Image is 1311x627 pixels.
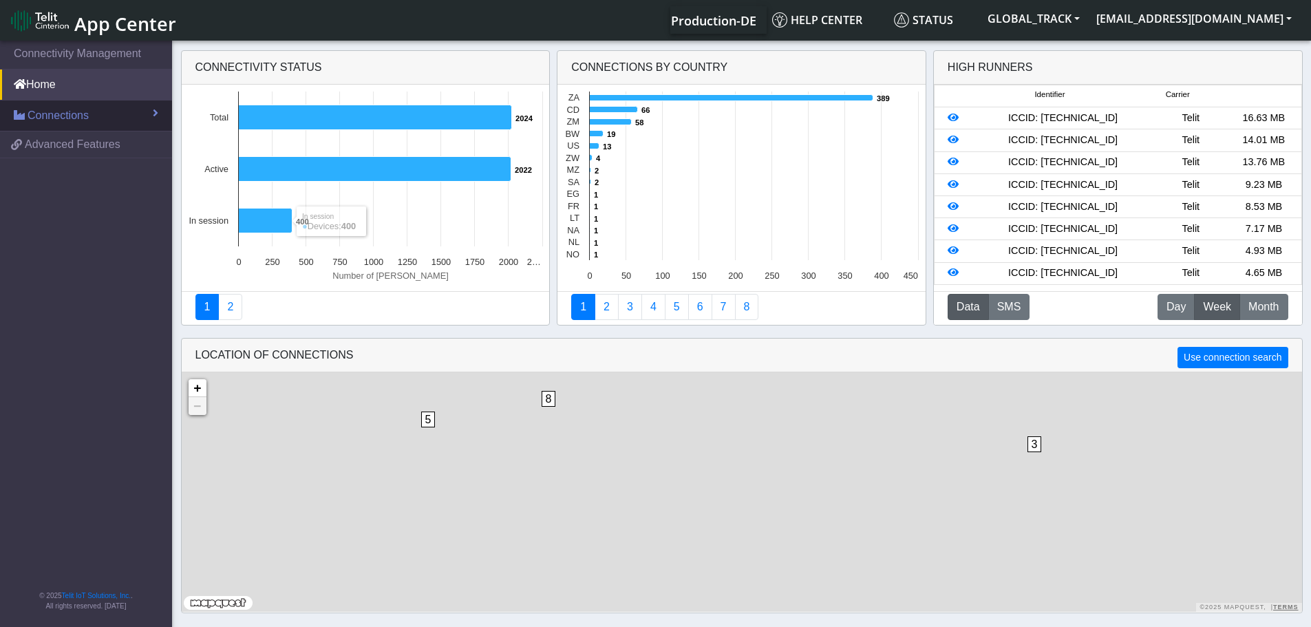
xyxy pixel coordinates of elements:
[74,11,176,36] span: App Center
[1196,603,1301,612] div: ©2025 MapQuest, |
[1227,111,1300,126] div: 16.63 MB
[1154,178,1227,193] div: Telit
[972,266,1154,281] div: ICCID: [TECHNICAL_ID]
[979,6,1088,31] button: GLOBAL_TRACK
[195,294,536,320] nav: Summary paging
[195,294,220,320] a: Connectivity status
[1227,222,1300,237] div: 7.17 MB
[972,222,1154,237] div: ICCID: [TECHNICAL_ID]
[299,257,313,267] text: 500
[767,6,888,34] a: Help center
[877,94,890,103] text: 389
[728,270,743,281] text: 200
[972,200,1154,215] div: ICCID: [TECHNICAL_ID]
[1088,6,1300,31] button: [EMAIL_ADDRESS][DOMAIN_NAME]
[1194,294,1240,320] button: Week
[567,164,580,175] text: MZ
[772,12,862,28] span: Help center
[11,10,69,32] img: logo-telit-cinterion-gw-new.png
[972,244,1154,259] div: ICCID: [TECHNICAL_ID]
[948,294,989,320] button: Data
[688,294,712,320] a: 14 Days Trend
[635,118,643,127] text: 58
[1177,347,1288,368] button: Use connection search
[1154,111,1227,126] div: Telit
[665,294,689,320] a: Usage by Carrier
[712,294,736,320] a: Zero Session
[570,213,579,223] text: LT
[568,92,580,103] text: ZA
[1154,133,1227,148] div: Telit
[566,153,580,163] text: ZW
[671,12,756,29] span: Production-DE
[594,239,598,247] text: 1
[1154,155,1227,170] div: Telit
[618,294,642,320] a: Usage per Country
[568,237,579,247] text: NL
[515,114,533,123] text: 2024
[363,257,383,267] text: 1000
[641,294,665,320] a: Connections By Carrier
[595,167,599,175] text: 2
[1248,299,1279,315] span: Month
[594,215,598,223] text: 1
[28,107,89,124] span: Connections
[566,249,579,259] text: NO
[594,202,598,211] text: 1
[568,177,580,187] text: SA
[498,257,518,267] text: 2000
[765,270,779,281] text: 250
[1227,244,1300,259] div: 4.93 MB
[189,215,228,226] text: In session
[621,270,631,281] text: 50
[594,191,598,199] text: 1
[557,51,926,85] div: Connections By Country
[655,270,670,281] text: 100
[588,270,593,281] text: 0
[1166,299,1186,315] span: Day
[1227,178,1300,193] div: 9.23 MB
[182,339,1302,372] div: LOCATION OF CONNECTIONS
[1154,200,1227,215] div: Telit
[421,412,436,427] span: 5
[526,257,540,267] text: 2…
[641,106,650,114] text: 66
[1227,266,1300,281] div: 4.65 MB
[888,6,979,34] a: Status
[209,112,228,123] text: Total
[801,270,816,281] text: 300
[595,178,599,187] text: 2
[972,111,1154,126] div: ICCID: [TECHNICAL_ID]
[182,51,550,85] div: Connectivity status
[607,130,615,138] text: 19
[397,257,416,267] text: 1250
[465,257,484,267] text: 1750
[1158,294,1195,320] button: Day
[904,270,918,281] text: 450
[894,12,953,28] span: Status
[62,592,131,599] a: Telit IoT Solutions, Inc.
[1239,294,1288,320] button: Month
[571,294,912,320] nav: Summary paging
[567,189,580,199] text: EG
[772,12,787,28] img: knowledge.svg
[204,164,228,174] text: Active
[1227,133,1300,148] div: 14.01 MB
[948,59,1033,76] div: High Runners
[189,379,206,397] a: Zoom in
[332,270,449,281] text: Number of [PERSON_NAME]
[265,257,279,267] text: 250
[218,294,242,320] a: Deployment status
[874,270,888,281] text: 400
[1166,89,1190,100] span: Carrier
[542,391,556,407] span: 8
[567,116,579,127] text: ZM
[838,270,852,281] text: 350
[972,133,1154,148] div: ICCID: [TECHNICAL_ID]
[567,225,579,235] text: NA
[603,142,611,151] text: 13
[236,257,241,267] text: 0
[596,154,601,162] text: 4
[972,155,1154,170] div: ICCID: [TECHNICAL_ID]
[1154,266,1227,281] div: Telit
